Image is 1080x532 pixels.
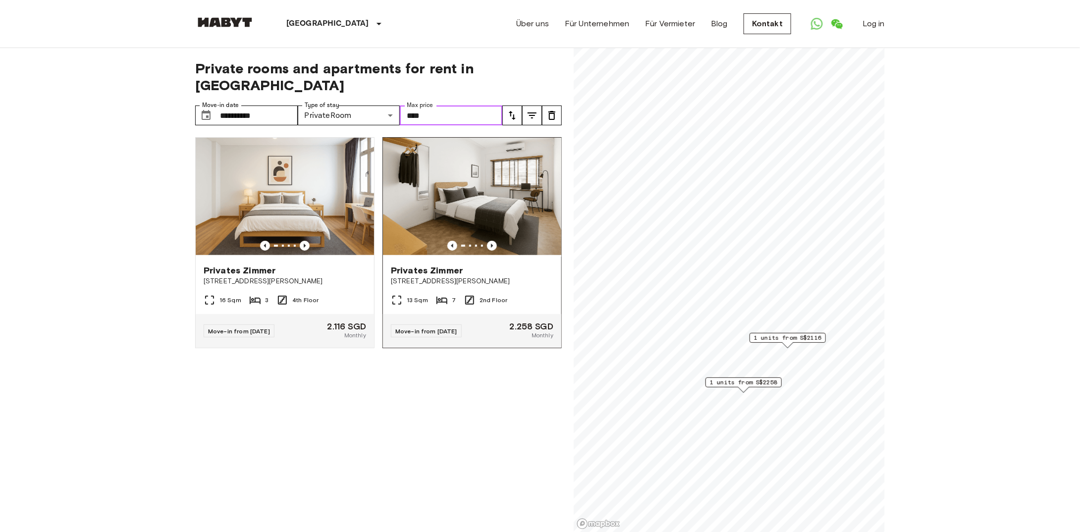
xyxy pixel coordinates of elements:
span: Privates Zimmer [204,265,275,276]
a: Marketing picture of unit SG-01-001-028-02Previous imagePrevious imagePrivates Zimmer[STREET_ADDR... [195,137,375,348]
label: Max price [407,101,433,109]
a: Über uns [516,18,549,30]
span: Monthly [532,331,553,340]
span: Private rooms and apartments for rent in [GEOGRAPHIC_DATA] [195,60,562,94]
button: Choose date, selected date is 26 Mar 2026 [196,106,216,125]
a: Für Unternehmen [565,18,629,30]
img: Marketing picture of unit SG-01-078-001-07 [383,138,561,257]
span: 1 units from S$2116 [754,333,821,342]
a: Open WeChat [827,14,847,34]
a: Für Vermieter [645,18,695,30]
div: PrivateRoom [298,106,400,125]
img: Habyt [195,17,255,27]
span: 2.258 SGD [510,322,553,331]
a: Log in [863,18,885,30]
span: Privates Zimmer [391,265,463,276]
div: Map marker [750,333,826,348]
label: Move-in date [202,101,239,109]
button: tune [502,106,522,125]
div: Map marker [705,377,782,393]
button: Previous image [300,241,310,251]
span: [STREET_ADDRESS][PERSON_NAME] [391,276,553,286]
button: Previous image [260,241,270,251]
span: 3 [265,296,269,305]
span: [STREET_ADDRESS][PERSON_NAME] [204,276,366,286]
a: Marketing picture of unit SG-01-078-001-07Previous imagePrevious imagePrivates Zimmer[STREET_ADDR... [382,137,562,348]
img: Marketing picture of unit SG-01-001-028-02 [196,138,374,257]
span: 7 [452,296,456,305]
button: Previous image [487,241,497,251]
span: Move-in from [DATE] [208,327,270,335]
span: Move-in from [DATE] [395,327,457,335]
button: tune [542,106,562,125]
a: Blog [711,18,728,30]
a: Open WhatsApp [807,14,827,34]
span: Monthly [344,331,366,340]
button: Previous image [447,241,457,251]
span: 16 Sqm [219,296,241,305]
label: Type of stay [305,101,339,109]
span: 2nd Floor [480,296,507,305]
span: 2.116 SGD [327,322,366,331]
button: tune [522,106,542,125]
a: Kontakt [744,13,791,34]
span: 13 Sqm [407,296,428,305]
a: Mapbox logo [577,518,620,530]
p: [GEOGRAPHIC_DATA] [286,18,369,30]
span: 1 units from S$2258 [710,378,777,387]
span: 4th Floor [292,296,319,305]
